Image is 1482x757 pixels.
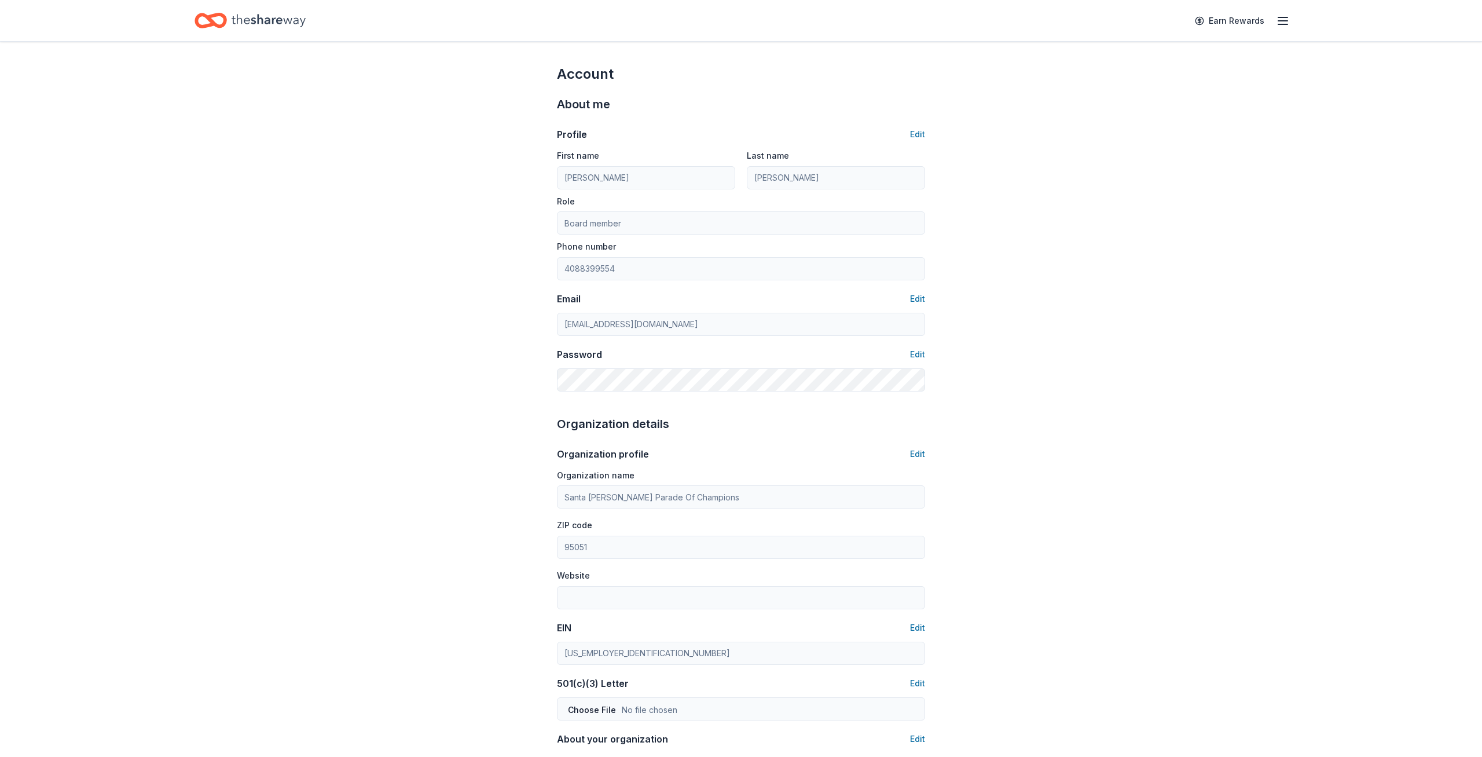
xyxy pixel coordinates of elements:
[557,621,571,635] div: EIN
[910,621,925,635] button: Edit
[557,196,575,207] label: Role
[195,7,306,34] a: Home
[557,570,590,582] label: Website
[557,348,602,361] div: Password
[910,348,925,361] button: Edit
[910,732,925,746] button: Edit
[557,65,925,83] div: Account
[557,241,616,253] label: Phone number
[557,642,925,665] input: 12-3456789
[910,292,925,306] button: Edit
[557,447,649,461] div: Organization profile
[557,470,634,481] label: Organization name
[1188,10,1271,31] a: Earn Rewards
[557,536,925,559] input: 12345 (U.S. only)
[747,150,789,162] label: Last name
[910,127,925,141] button: Edit
[557,520,592,531] label: ZIP code
[557,676,629,690] div: 501(c)(3) Letter
[557,127,587,141] div: Profile
[910,447,925,461] button: Edit
[557,732,668,746] div: About your organization
[910,676,925,690] button: Edit
[557,415,925,433] div: Organization details
[557,292,581,306] div: Email
[557,150,599,162] label: First name
[557,95,925,114] div: About me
